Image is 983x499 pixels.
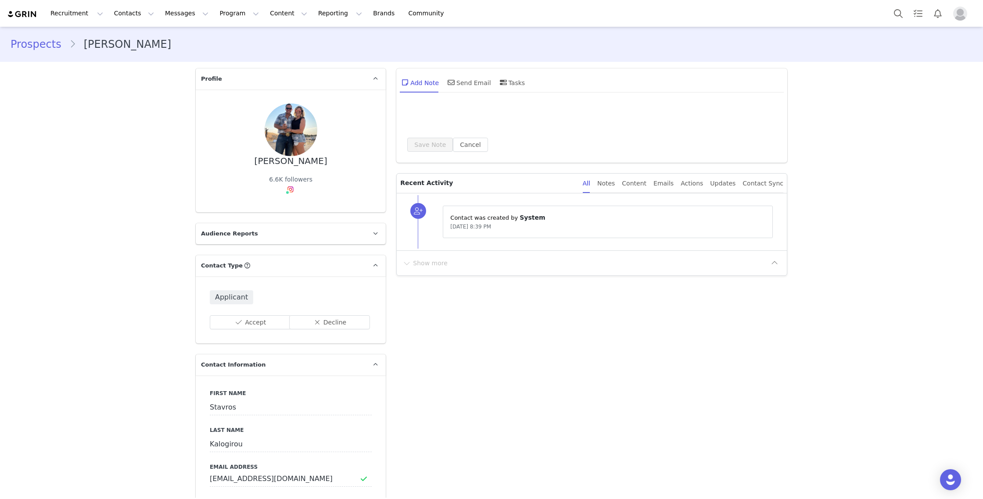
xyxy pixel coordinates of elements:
span: [DATE] 8:39 PM [450,224,491,230]
button: Show more [402,256,448,270]
div: Notes [597,174,615,193]
div: Content [622,174,646,193]
p: Recent Activity [400,174,575,193]
img: 7b6957ad-1a25-475a-a830-82aab206a4fa.jpg [265,103,317,156]
button: Reporting [313,4,367,23]
button: Save Note [407,138,453,152]
div: Contact Sync [743,174,783,193]
button: Messages [160,4,214,23]
div: [PERSON_NAME] [255,156,327,166]
span: Contact Type [201,261,243,270]
div: 6.6K followers [269,175,312,184]
input: Email Address [210,471,372,487]
button: Contacts [109,4,159,23]
span: Audience Reports [201,229,258,238]
img: grin logo [7,10,38,18]
div: Add Note [400,72,439,93]
label: Email Address [210,463,372,471]
span: System [520,214,545,221]
a: Prospects [11,36,69,52]
button: Search [889,4,908,23]
a: Tasks [908,4,928,23]
p: Contact was created by ⁨ ⁩ [450,213,765,222]
button: Cancel [453,138,488,152]
button: Program [214,4,264,23]
a: Community [403,4,453,23]
span: Profile [201,75,222,83]
div: Open Intercom Messenger [940,469,961,490]
img: placeholder-profile.jpg [953,7,967,21]
button: Accept [210,315,291,329]
button: Content [265,4,312,23]
button: Profile [948,7,976,21]
div: Updates [710,174,735,193]
label: Last Name [210,426,372,434]
label: First Name [210,389,372,397]
div: Send Email [446,72,491,93]
button: Notifications [928,4,947,23]
div: Tasks [498,72,525,93]
button: Decline [289,315,370,329]
span: Contact Information [201,360,265,369]
div: Actions [681,174,703,193]
div: Emails [653,174,674,193]
a: Brands [368,4,402,23]
div: All [583,174,590,193]
button: Recruitment [45,4,108,23]
img: instagram.svg [287,186,294,193]
span: Applicant [210,290,253,304]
